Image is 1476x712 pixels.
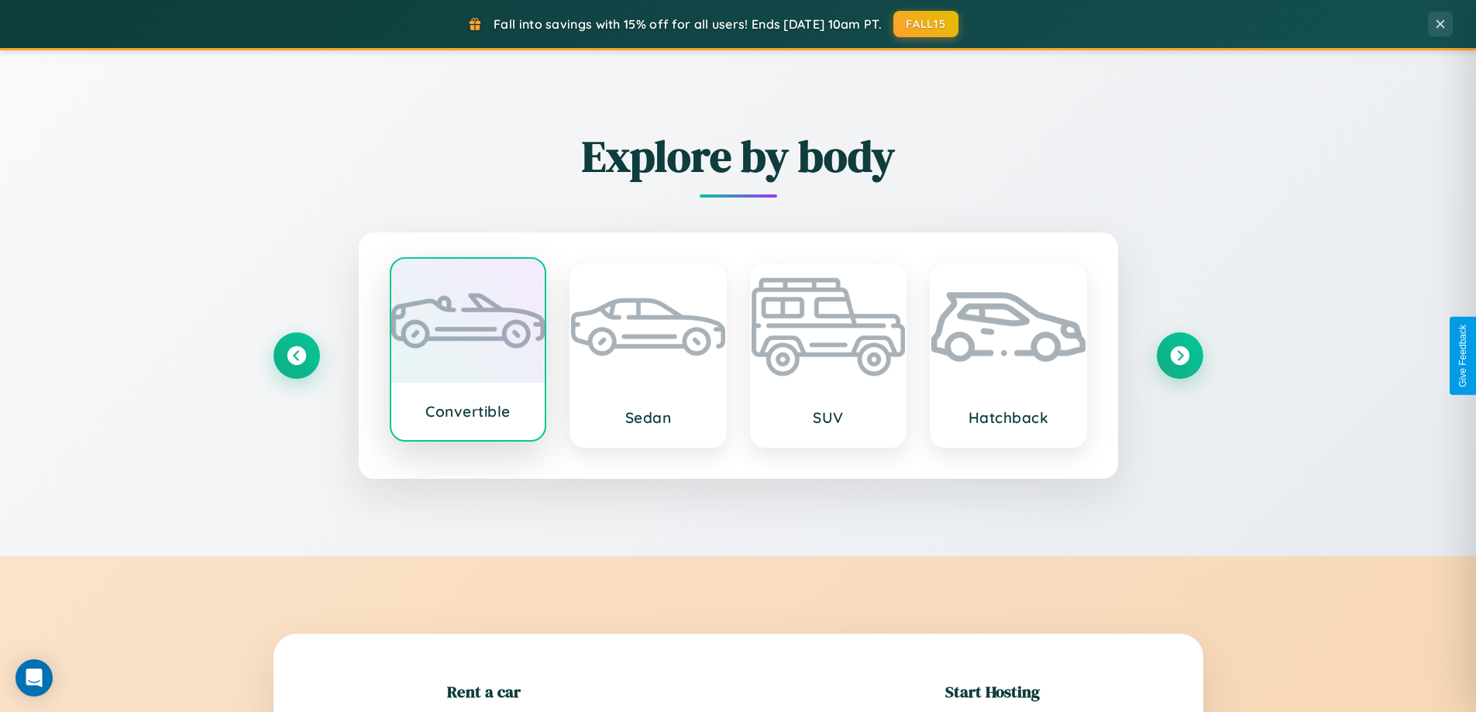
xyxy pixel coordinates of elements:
[587,408,710,427] h3: Sedan
[945,680,1040,703] h2: Start Hosting
[15,659,53,697] div: Open Intercom Messenger
[767,408,890,427] h3: SUV
[1457,325,1468,387] div: Give Feedback
[447,680,521,703] h2: Rent a car
[274,126,1203,186] h2: Explore by body
[947,408,1070,427] h3: Hatchback
[407,402,530,421] h3: Convertible
[893,11,958,37] button: FALL15
[494,16,882,32] span: Fall into savings with 15% off for all users! Ends [DATE] 10am PT.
